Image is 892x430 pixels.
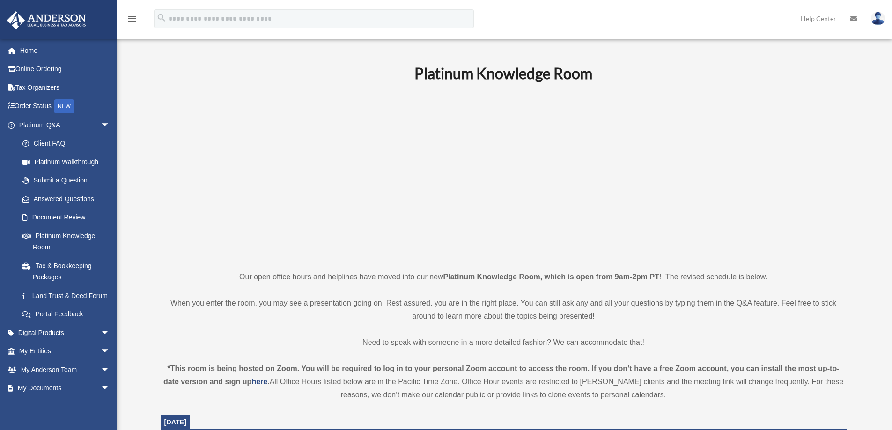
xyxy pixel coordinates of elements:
[13,189,124,208] a: Answered Questions
[4,11,89,29] img: Anderson Advisors Platinum Portal
[7,360,124,379] a: My Anderson Teamarrow_drop_down
[13,305,124,324] a: Portal Feedback
[161,336,847,349] p: Need to speak with someone in a more detailed fashion? We can accommodate that!
[7,78,124,97] a: Tax Organizers
[101,323,119,343] span: arrow_drop_down
[156,13,167,23] i: search
[126,16,138,24] a: menu
[161,362,847,401] div: All Office Hours listed below are in the Pacific Time Zone. Office Hour events are restricted to ...
[13,134,124,153] a: Client FAQ
[164,418,187,426] span: [DATE]
[161,297,847,323] p: When you enter the room, you may see a presentation going on. Rest assured, you are in the right ...
[7,342,124,361] a: My Entitiesarrow_drop_down
[13,153,124,171] a: Platinum Walkthrough
[443,273,659,281] strong: Platinum Knowledge Room, which is open from 9am-2pm PT
[101,116,119,135] span: arrow_drop_down
[13,226,119,256] a: Platinum Knowledge Room
[267,378,269,386] strong: .
[7,116,124,134] a: Platinum Q&Aarrow_drop_down
[363,95,644,253] iframe: 231110_Toby_KnowledgeRoom
[7,41,124,60] a: Home
[13,171,124,190] a: Submit a Question
[7,379,124,398] a: My Documentsarrow_drop_down
[101,360,119,379] span: arrow_drop_down
[414,64,592,82] b: Platinum Knowledge Room
[101,397,119,416] span: arrow_drop_down
[54,99,74,113] div: NEW
[101,342,119,361] span: arrow_drop_down
[101,379,119,398] span: arrow_drop_down
[161,270,847,284] p: Our open office hours and helplines have moved into our new ! The revised schedule is below.
[7,97,124,116] a: Order StatusNEW
[13,286,124,305] a: Land Trust & Deed Forum
[7,397,124,416] a: Online Learningarrow_drop_down
[7,60,124,79] a: Online Ordering
[13,208,124,227] a: Document Review
[251,378,267,386] a: here
[13,256,124,286] a: Tax & Bookkeeping Packages
[871,12,885,25] img: User Pic
[7,323,124,342] a: Digital Productsarrow_drop_down
[163,364,840,386] strong: *This room is being hosted on Zoom. You will be required to log in to your personal Zoom account ...
[126,13,138,24] i: menu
